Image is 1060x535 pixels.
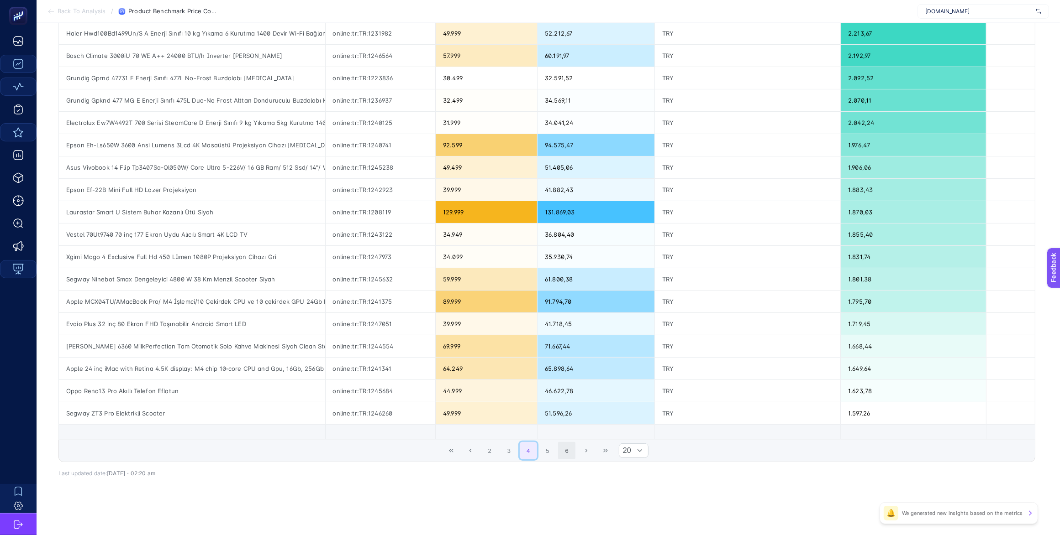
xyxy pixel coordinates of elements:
div: 1.976,47 [841,134,986,156]
button: 3 [501,442,518,459]
div: Evaio Plus 32 inç 80 Ekran FHD Taşınabilir Android Smart LED [59,313,325,335]
div: Segway ZT3 Pro Elektrikli Scooter [59,402,325,424]
div: 94.575,47 [538,134,654,156]
div: Apple 24 inç iMac with Retina 4.5K display: M4 chip 10‐core CPU and Gpu, 16Gb, 256Gb SSD Mavi [59,358,325,379]
div: online:tr:TR:1244554 [326,335,436,357]
div: Apple MCX04TU/AMacBook Pro/ M4 İşlemci/10 Çekirdek CPU ve 10 çekirdek GPU 24Gb RAM 1TB Ssd/14.2"/... [59,291,325,312]
div: TRY [655,268,840,290]
div: TRY [655,223,840,245]
div: 32.499 [436,89,537,111]
div: 39.999 [436,179,537,201]
div: online:tr:TR:1247051 [326,313,436,335]
div: Grundig Gprnd 47731 E Enerji Sınıfı 477L No-Frost Buzdolabı [MEDICAL_DATA] [59,67,325,89]
div: 91.794,70 [538,291,654,312]
div: 59.999 [436,268,537,290]
div: 61.800,38 [538,268,654,290]
div: 2.070,11 [841,89,986,111]
div: 31.999 [436,112,537,134]
div: Epson Ef-22B Mini Full HD Lazer Projeksiyon [59,179,325,201]
div: online:tr:TR:1245684 [326,380,436,402]
div: TRY [655,291,840,312]
div: 129.999 [436,201,537,223]
div: TRY [655,179,840,201]
span: / [111,7,113,15]
button: Next Page [578,442,595,459]
span: Feedback [5,3,35,10]
div: Haier Hwd100Bd1499Un/S A Enerji Sınıfı 10 kg Yıkama 6 Kurutma 1400 Devir Wi-Fi Bağlantılı Çamaşır... [59,22,325,44]
div: TRY [655,45,840,67]
div: Vestel 70Ut9740 70 inç 177 Ekran Uydu Alıcılı Smart 4K LCD TV [59,223,325,245]
div: 49.499 [436,156,537,178]
div: 2.042,24 [841,112,986,134]
span: Product Benchmark Price Comparison [128,8,220,15]
button: 4 [520,442,537,459]
button: Last Page [597,442,614,459]
div: 1.597,26 [841,402,986,424]
div: TRY [655,67,840,89]
div: 36.804,40 [538,223,654,245]
div: online:tr:TR:1236937 [326,89,436,111]
div: 34.949 [436,223,537,245]
div: 51.405,06 [538,156,654,178]
div: online:tr:TR:1246564 [326,45,436,67]
div: 1.870,03 [841,201,986,223]
div: online:tr:TR:1241341 [326,358,436,379]
div: 131.869,03 [538,201,654,223]
div: Laurastar Smart U Sistem Buhar Kazanlı Ütü Siyah [59,201,325,223]
div: 1.906,06 [841,156,986,178]
div: TRY [655,134,840,156]
div: 2.092,52 [841,67,986,89]
div: 1.883,43 [841,179,986,201]
div: Electrolux Ew7W4492T 700 Serisi SteamCare D Enerji Sınıfı 9 kg Yıkama 5kg Kurutma 1400 Devir Buha... [59,112,325,134]
span: [DOMAIN_NAME] [925,8,1032,15]
img: svg%3e [1036,7,1041,16]
div: 41.718,45 [538,313,654,335]
div: 69.999 [436,335,537,357]
div: [PERSON_NAME] 6360 MilkPerfection Tam Otomatik Solo Kahve Makinesi Siyah Clean Steel Metallic [59,335,325,357]
div: online:tr:TR:1247973 [326,246,436,268]
div: 1.623,78 [841,380,986,402]
div: TRY [655,335,840,357]
div: Asus Vivobook 14 Flip Tp3407Sa-Ql050W/ Core Ultra 5-226V/ 16 GB Ram/ 512 Ssd/ 14"/ W11 Laptop Mat... [59,156,325,178]
div: 57.999 [436,45,537,67]
div: online:tr:TR:1208119 [326,201,436,223]
div: TRY [655,112,840,134]
div: 1.668,44 [841,335,986,357]
div: online:tr:TR:1245632 [326,268,436,290]
div: 92.599 [436,134,537,156]
div: 1.649,64 [841,358,986,379]
div: online:tr:TR:1223836 [326,67,436,89]
div: 51.596,26 [538,402,654,424]
div: Xgimi Mogo 4 Exclusive Full Hd 450 Lümen 1080P Projeksiyon Cihazı Gri [59,246,325,268]
div: TRY [655,156,840,178]
div: Grundig Gpknd 477 MG E Enerji Sınıfı 475L Duo-No Frost Alttan Donduruculu Buzdolabı Koyu Gri [59,89,325,111]
div: TRY [655,201,840,223]
p: We generated new insights based on the metrics [902,509,1023,517]
div: 65.898,64 [538,358,654,379]
div: online:tr:TR:1242923 [326,179,436,201]
div: 1.795,70 [841,291,986,312]
div: 89.999 [436,291,537,312]
span: Rows per page [619,444,631,457]
div: TRY [655,402,840,424]
div: online:tr:TR:1243122 [326,223,436,245]
div: 30.499 [436,67,537,89]
span: Back To Analysis [58,8,105,15]
span: Last updated date: [58,470,107,477]
div: 32.591,52 [538,67,654,89]
div: 1.855,40 [841,223,986,245]
div: 41.882,43 [538,179,654,201]
div: 44.999 [436,380,537,402]
div: TRY [655,246,840,268]
div: Segway Ninebot Smax Dengeleyici 4800 W 38 Km Menzil Scooter Siyah [59,268,325,290]
div: 52.212,67 [538,22,654,44]
div: 71.667,44 [538,335,654,357]
button: 5 [539,442,556,459]
div: 46.622,78 [538,380,654,402]
div: Oppo Reno13 Pro Akıllı Telefon Eflatun [59,380,325,402]
div: online:tr:TR:1231982 [326,22,436,44]
div: 49.999 [436,22,537,44]
div: 34.041,24 [538,112,654,134]
div: online:tr:TR:1241375 [326,291,436,312]
div: 49.999 [436,402,537,424]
